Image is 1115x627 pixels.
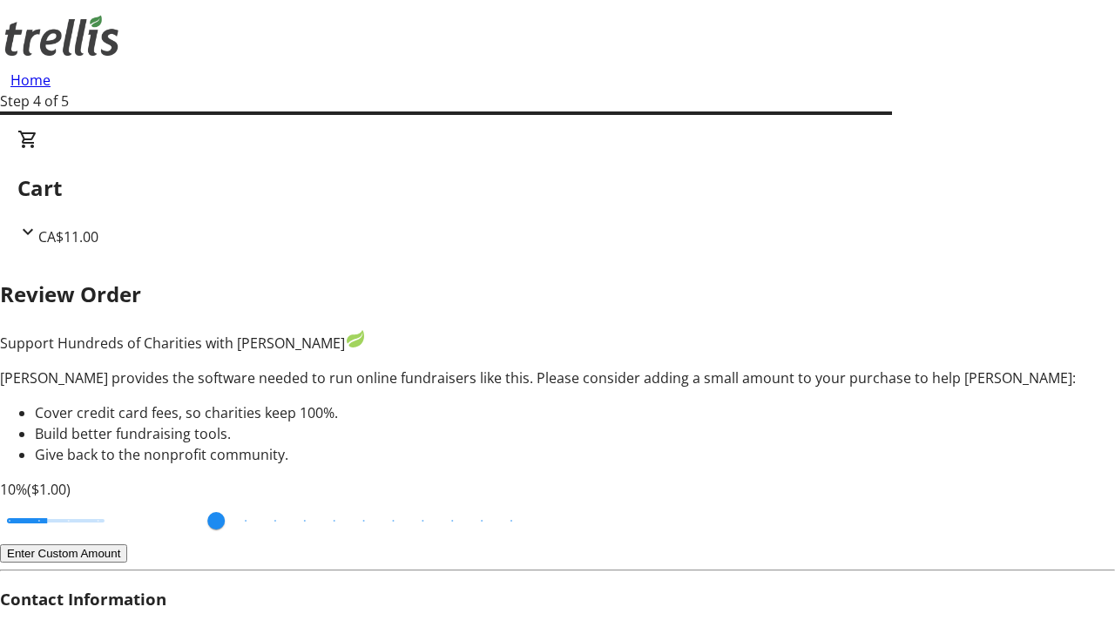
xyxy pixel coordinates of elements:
li: Cover credit card fees, so charities keep 100%. [35,402,1115,423]
h2: Cart [17,172,1098,204]
li: Build better fundraising tools. [35,423,1115,444]
li: Give back to the nonprofit community. [35,444,1115,465]
div: CartCA$11.00 [17,129,1098,247]
span: CA$11.00 [38,227,98,246]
